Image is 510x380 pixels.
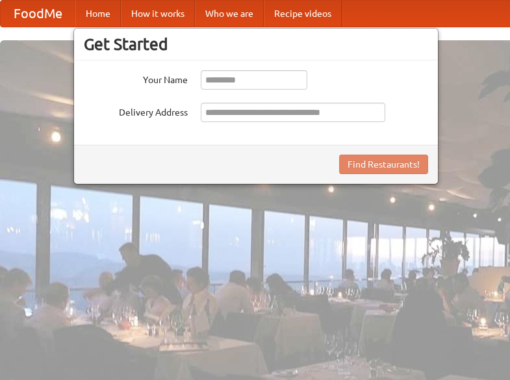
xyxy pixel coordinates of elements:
[339,155,428,174] button: Find Restaurants!
[121,1,195,27] a: How it works
[84,70,188,86] label: Your Name
[195,1,264,27] a: Who we are
[264,1,342,27] a: Recipe videos
[1,1,75,27] a: FoodMe
[84,34,428,54] h3: Get Started
[84,103,188,119] label: Delivery Address
[75,1,121,27] a: Home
